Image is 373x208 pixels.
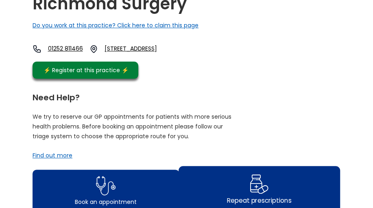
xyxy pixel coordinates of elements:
div: Book an appointment [75,198,137,206]
img: telephone icon [33,44,41,53]
div: Repeat prescriptions [227,196,291,205]
div: Need Help? [33,89,332,102]
a: Do you work at this practice? Click here to claim this page [33,21,198,29]
img: repeat prescription icon [249,172,268,195]
a: ⚡️ Register at this practice ⚡️ [33,62,138,79]
img: book appointment icon [96,174,116,198]
img: practice location icon [89,44,98,53]
a: [STREET_ADDRESS] [105,44,175,53]
a: 01252 811466 [48,44,83,53]
p: We try to reserve our GP appointments for patients with more serious health problems. Before book... [33,112,232,141]
a: Find out more [33,151,72,159]
div: ⚡️ Register at this practice ⚡️ [39,66,133,75]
